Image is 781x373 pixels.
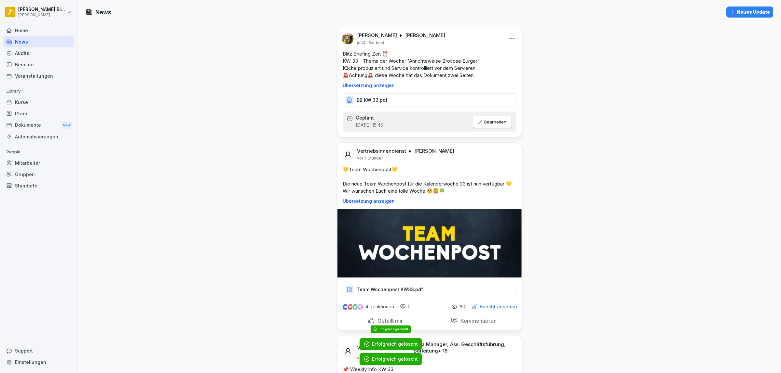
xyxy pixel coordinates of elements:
[405,32,445,39] p: [PERSON_NAME]
[3,96,74,108] a: Kurse
[459,304,467,309] p: 190
[352,304,358,310] img: celebrate
[356,122,383,128] p: [DATE] 15:45
[3,356,74,368] a: Einstellungen
[3,180,74,191] a: Standorte
[348,304,353,309] img: love
[3,119,74,131] div: Dokumente
[3,36,74,47] a: News
[400,303,411,310] div: 0
[372,356,418,362] div: Erfolgreich gelöscht
[357,286,423,293] p: Team Wochenpost KW33.pdf
[357,148,406,154] p: Vertriebsinnendienst
[343,166,516,195] p: 💛Team Wochenpost💛 Die neue Team Wochenpost für die Kalenderwoche 33 ist nun verfügbar 💛 Wir wünsc...
[343,304,348,309] img: like
[3,86,74,96] p: Library
[369,40,384,45] p: Bearbeitet
[3,119,74,131] a: DokumenteNew
[484,119,506,124] p: Bearbeiten
[480,304,517,309] p: Bericht ansehen
[3,147,74,157] p: People
[356,115,374,121] p: Geplant
[95,8,111,17] h1: News
[458,317,497,324] p: Kommentieren
[414,148,454,154] p: [PERSON_NAME]
[357,156,384,161] p: vor 7 Stunden
[343,50,516,79] p: Blitz Briefing Zeit ⏰ KW 33 - Thema der Woche: "Anrichteweise Brotlose Burger" Küche produziert u...
[3,131,74,142] a: Automatisierungen
[343,99,516,105] a: BB KW 33.pdf
[414,341,514,354] p: Area Manager, Ass. Geschäftsführung, Barleitung + 16
[730,8,770,16] div: Neues Update
[357,304,363,310] img: inspiring
[343,288,516,295] a: Team Wochenpost KW33.pdf
[357,40,365,45] p: jetzt
[61,122,72,129] div: New
[726,6,773,18] button: Neues Update
[3,59,74,70] a: Berichte
[337,209,522,277] img: h8mlubquxx2sxvs4p86cw6xu.png
[18,13,66,17] p: [PERSON_NAME]
[357,32,397,39] p: [PERSON_NAME]
[3,157,74,169] a: Mitarbeiter
[3,345,74,356] div: Support
[342,33,354,45] img: ahtvx1qdgs31qf7oeejj87mb.png
[357,97,388,103] p: BB KW 33.pdf
[372,341,418,347] div: Erfolgreich gelöscht
[3,47,74,59] a: Audits
[3,25,74,36] a: Home
[3,169,74,180] a: Gruppen
[18,7,66,12] p: [PERSON_NAME] Bierstedt
[3,70,74,82] a: Veranstaltungen
[3,108,74,119] a: Pfade
[378,327,408,331] div: Erfolgreich gelöscht
[365,304,394,309] p: 4 Reaktionen
[343,83,516,88] p: Übersetzung anzeigen
[473,116,512,128] button: Bearbeiten
[343,199,516,204] p: Übersetzung anzeigen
